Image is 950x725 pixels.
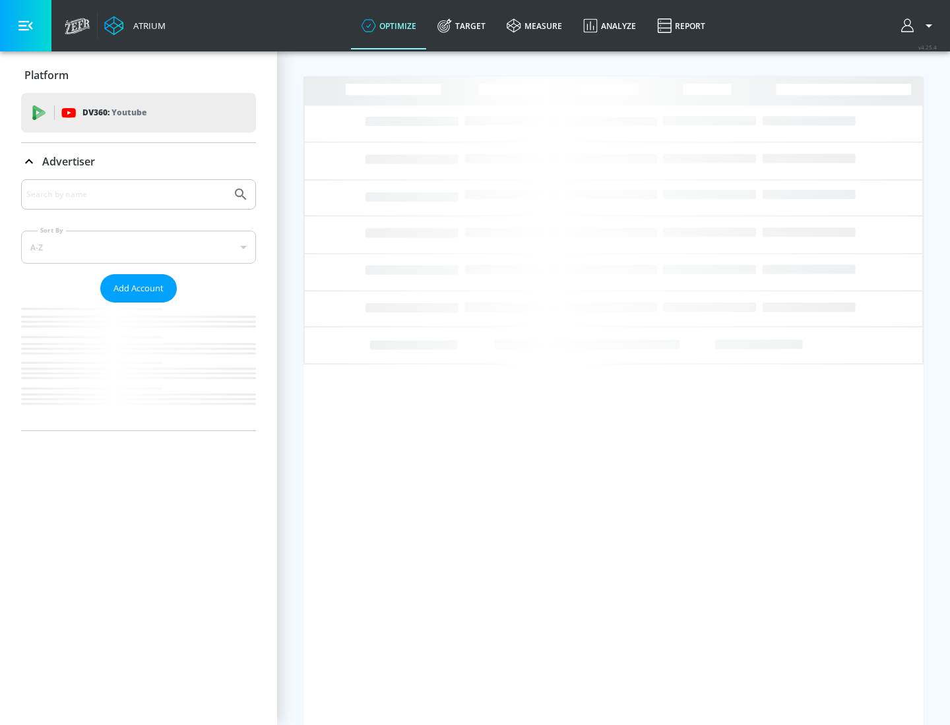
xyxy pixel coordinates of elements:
span: Add Account [113,281,164,296]
button: Add Account [100,274,177,303]
div: DV360: Youtube [21,93,256,132]
a: Analyze [573,2,647,49]
p: Advertiser [42,154,95,169]
nav: list of Advertiser [21,303,256,430]
p: Platform [24,68,69,82]
label: Sort By [38,226,66,235]
div: Atrium [128,20,166,32]
a: Target [427,2,496,49]
span: v 4.25.4 [918,43,937,51]
a: optimize [351,2,427,49]
a: Report [647,2,716,49]
a: Atrium [104,16,166,36]
p: DV360: [82,105,146,120]
div: Advertiser [21,143,256,180]
p: Youtube [111,105,146,119]
div: A-Z [21,231,256,264]
div: Advertiser [21,179,256,430]
input: Search by name [26,186,226,203]
a: measure [496,2,573,49]
div: Platform [21,57,256,94]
